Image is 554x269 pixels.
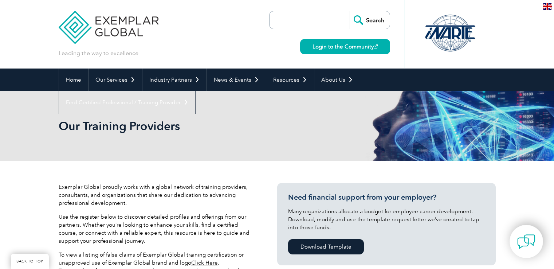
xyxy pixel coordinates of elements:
a: Resources [266,69,314,91]
p: Many organizations allocate a budget for employee career development. Download, modify and use th... [288,207,485,231]
p: Exemplar Global proudly works with a global network of training providers, consultants, and organ... [59,183,255,207]
a: Our Services [89,69,142,91]
a: About Us [314,69,360,91]
a: Industry Partners [142,69,207,91]
a: BACK TO TOP [11,254,49,269]
h2: Our Training Providers [59,120,365,132]
a: Login to the Community [300,39,390,54]
a: Home [59,69,88,91]
img: open_square.png [374,44,378,48]
a: News & Events [207,69,266,91]
a: Download Template [288,239,364,254]
a: Find Certified Professional / Training Provider [59,91,195,114]
img: contact-chat.png [517,233,535,251]
p: Leading the way to excellence [59,49,138,57]
a: Click Here [191,260,218,266]
img: en [543,3,552,10]
h3: Need financial support from your employer? [288,193,485,202]
p: Use the register below to discover detailed profiles and offerings from our partners. Whether you... [59,213,255,245]
input: Search [350,11,390,29]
